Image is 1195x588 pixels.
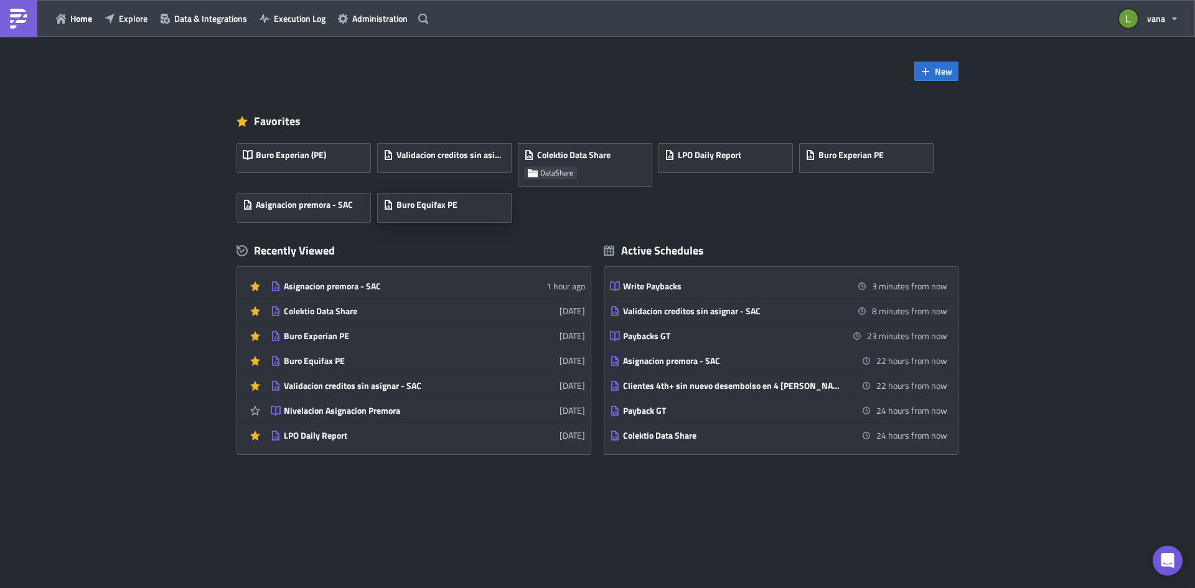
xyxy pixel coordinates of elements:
[284,380,502,391] div: Validacion creditos sin asignar - SAC
[604,243,704,258] div: Active Schedules
[253,9,332,28] button: Execution Log
[237,112,958,131] div: Favorites
[284,355,502,366] div: Buro Equifax PE
[284,330,502,342] div: Buro Experian PE
[174,12,247,25] span: Data & Integrations
[1118,8,1139,29] img: Avatar
[560,354,585,367] time: 2025-08-13T20:26:45Z
[872,304,947,317] time: 2025-08-18 08:15
[623,405,841,416] div: Payback GT
[284,405,502,416] div: Nivelacion Asignacion Premora
[876,354,947,367] time: 2025-08-19 05:50
[1147,12,1165,25] span: vana
[560,304,585,317] time: 2025-08-15T16:31:19Z
[623,380,841,391] div: Clientes 4th+ sin nuevo desembolso en 4 [PERSON_NAME]
[914,62,958,81] button: New
[623,355,841,366] div: Asignacion premora - SAC
[271,423,585,447] a: LPO Daily Report[DATE]
[119,12,148,25] span: Explore
[560,379,585,392] time: 2025-08-04T13:26:23Z
[867,329,947,342] time: 2025-08-18 08:30
[623,330,841,342] div: Paybacks GT
[610,423,947,447] a: Colektio Data Share24 hours from now
[560,429,585,442] time: 2025-07-29T02:05:38Z
[271,398,585,422] a: Nivelacion Asignacion Premora[DATE]
[352,12,408,25] span: Administration
[623,306,841,317] div: Validacion creditos sin asignar - SAC
[623,430,841,441] div: Colektio Data Share
[70,12,92,25] span: Home
[540,168,573,178] span: DataShare
[935,65,952,78] span: New
[271,299,585,323] a: Colektio Data Share[DATE]
[332,9,414,28] button: Administration
[396,199,457,210] span: Buro Equifax PE
[876,379,947,392] time: 2025-08-19 06:00
[818,149,884,161] span: Buro Experian PE
[377,137,518,187] a: Validacion creditos sin asignar - SAC
[9,9,29,29] img: PushMetrics
[256,149,326,161] span: Buro Experian (PE)
[284,430,502,441] div: LPO Daily Report
[271,274,585,298] a: Asignacion premora - SAC1 hour ago
[284,281,502,292] div: Asignacion premora - SAC
[154,9,253,28] button: Data & Integrations
[610,299,947,323] a: Validacion creditos sin asignar - SAC8 minutes from now
[610,373,947,398] a: Clientes 4th+ sin nuevo desembolso en 4 [PERSON_NAME]22 hours from now
[560,329,585,342] time: 2025-08-13T20:26:49Z
[237,241,591,260] div: Recently Viewed
[271,348,585,373] a: Buro Equifax PE[DATE]
[610,398,947,422] a: Payback GT24 hours from now
[1153,546,1183,576] div: Open Intercom Messenger
[518,137,658,187] a: Colektio Data ShareDataShare
[284,306,502,317] div: Colektio Data Share
[537,149,611,161] span: Colektio Data Share
[610,348,947,373] a: Asignacion premora - SAC22 hours from now
[237,137,377,187] a: Buro Experian (PE)
[377,187,518,223] a: Buro Equifax PE
[396,149,505,161] span: Validacion creditos sin asignar - SAC
[876,404,947,417] time: 2025-08-19 08:00
[623,281,841,292] div: Write Paybacks
[271,373,585,398] a: Validacion creditos sin asignar - SAC[DATE]
[546,279,585,292] time: 2025-08-18T13:05:46Z
[274,12,326,25] span: Execution Log
[876,429,947,442] time: 2025-08-19 08:00
[678,149,741,161] span: LPO Daily Report
[610,274,947,298] a: Write Paybacks3 minutes from now
[799,137,940,187] a: Buro Experian PE
[560,404,585,417] time: 2025-08-04T13:26:16Z
[658,137,799,187] a: LPO Daily Report
[237,187,377,223] a: Asignacion premora - SAC
[610,324,947,348] a: Paybacks GT23 minutes from now
[256,199,353,210] span: Asignacion premora - SAC
[271,324,585,348] a: Buro Experian PE[DATE]
[872,279,947,292] time: 2025-08-18 08:10
[98,9,154,28] button: Explore
[1112,5,1186,32] button: vana
[50,9,98,28] button: Home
